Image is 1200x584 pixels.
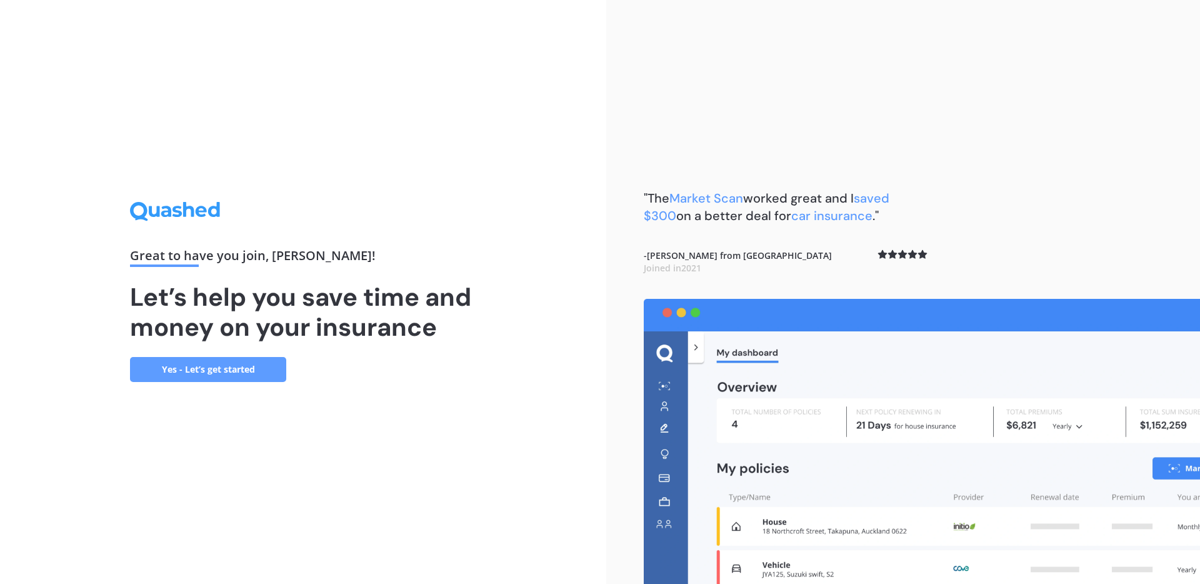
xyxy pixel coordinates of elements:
b: - [PERSON_NAME] from [GEOGRAPHIC_DATA] [644,249,832,274]
img: tab_domain_overview_orange.svg [34,73,44,83]
div: v 4.0.25 [35,20,61,30]
div: Keywords by Traffic [138,74,211,82]
div: Domain Overview [47,74,112,82]
img: logo_orange.svg [20,20,30,30]
span: Joined in 2021 [644,262,701,274]
span: Market Scan [669,190,743,206]
h1: Let’s help you save time and money on your insurance [130,282,476,342]
span: saved $300 [644,190,889,224]
img: tab_keywords_by_traffic_grey.svg [124,73,134,83]
b: "The worked great and I on a better deal for ." [644,190,889,224]
span: car insurance [791,208,872,224]
a: Yes - Let’s get started [130,357,286,382]
div: Domain: [DOMAIN_NAME] [32,33,137,43]
img: dashboard.webp [644,299,1200,584]
div: Great to have you join , [PERSON_NAME] ! [130,249,476,267]
img: website_grey.svg [20,33,30,43]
